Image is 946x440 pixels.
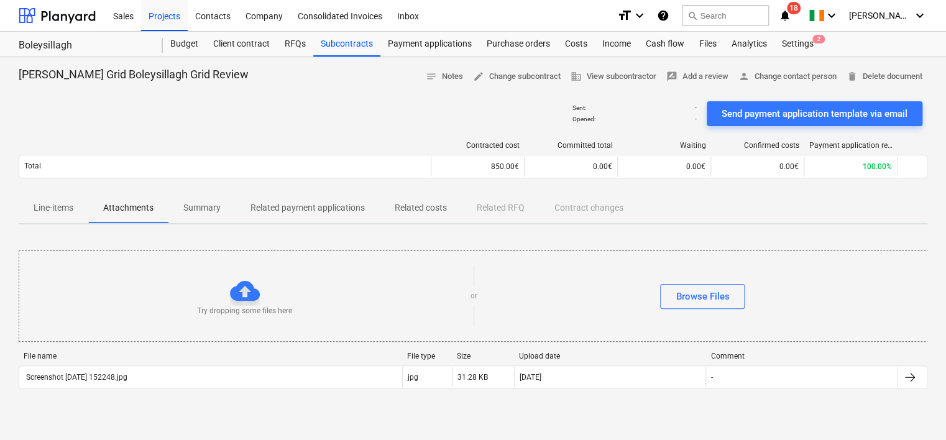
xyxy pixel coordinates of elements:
[426,71,437,82] span: notes
[787,2,801,14] span: 18
[779,8,791,23] i: notifications
[163,32,206,57] a: Budget
[657,8,669,23] i: Knowledge base
[623,141,706,150] div: Waiting
[19,67,249,82] p: [PERSON_NAME] Grid Boleysillagh Grid Review
[426,70,463,84] span: Notes
[34,201,73,214] p: Line-items
[666,70,728,84] span: Add a review
[661,67,733,86] button: Add a review
[912,8,927,23] i: keyboard_arrow_down
[809,141,893,150] div: Payment application remaining
[711,373,713,382] div: -
[682,5,769,26] button: Search
[812,35,825,44] span: 2
[722,106,907,122] div: Send payment application template via email
[660,284,745,309] button: Browse Files
[24,161,41,172] p: Total
[24,352,397,360] div: File name
[457,352,509,360] div: Size
[847,70,922,84] span: Delete document
[395,201,447,214] p: Related costs
[206,32,277,57] a: Client contract
[738,70,837,84] span: Change contact person
[558,32,595,57] a: Costs
[103,201,154,214] p: Attachments
[676,288,729,305] div: Browse Files
[638,32,692,57] a: Cash flow
[686,162,705,171] span: 0.00€
[779,162,799,171] span: 0.00€
[473,70,561,84] span: Change subcontract
[738,71,750,82] span: person
[716,141,799,150] div: Confirmed costs
[479,32,558,57] a: Purchase orders
[884,380,946,440] iframe: Chat Widget
[595,32,638,57] a: Income
[250,201,365,214] p: Related payment applications
[471,291,477,301] p: or
[183,201,221,214] p: Summary
[572,115,595,123] p: Opened :
[692,32,724,57] a: Files
[571,71,582,82] span: business
[457,373,488,382] div: 31.28 KB
[277,32,313,57] a: RFQs
[711,352,893,360] div: Comment
[847,71,858,82] span: delete
[572,104,586,112] p: Sent :
[197,306,292,316] p: Try dropping some files here
[566,67,661,86] button: View subcontractor
[863,162,892,171] span: 100.00%
[707,101,922,126] button: Send payment application template via email
[380,32,479,57] a: Payment applications
[431,157,524,176] div: 850.00€
[421,67,468,86] button: Notes
[19,250,929,342] div: Try dropping some files hereorBrowse Files
[774,32,821,57] a: Settings2
[842,67,927,86] button: Delete document
[519,352,701,360] div: Upload date
[687,11,697,21] span: search
[695,104,697,112] p: -
[24,373,127,382] div: Screenshot [DATE] 152248.jpg
[617,8,632,23] i: format_size
[849,11,911,21] span: [PERSON_NAME]
[520,373,541,382] div: [DATE]
[407,352,447,360] div: File type
[468,67,566,86] button: Change subcontract
[695,115,697,123] p: -
[774,32,821,57] div: Settings
[666,71,677,82] span: rate_review
[632,8,647,23] i: keyboard_arrow_down
[313,32,380,57] a: Subcontracts
[408,373,418,382] div: jpg
[436,141,520,150] div: Contracted cost
[473,71,484,82] span: edit
[733,67,842,86] button: Change contact person
[724,32,774,57] a: Analytics
[593,162,612,171] span: 0.00€
[571,70,656,84] span: View subcontractor
[19,39,148,52] div: Boleysillagh
[824,8,839,23] i: keyboard_arrow_down
[530,141,613,150] div: Committed total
